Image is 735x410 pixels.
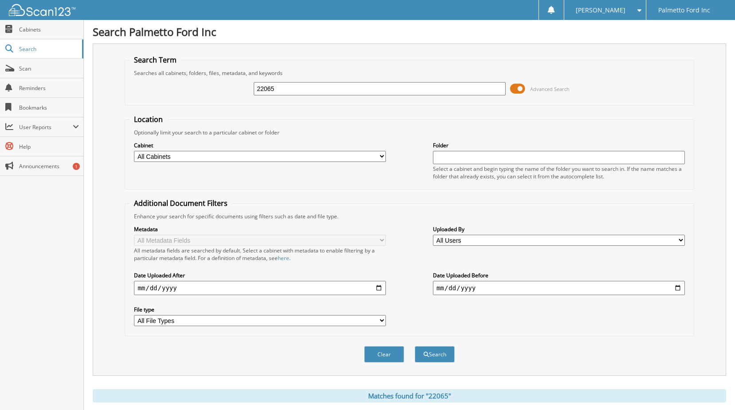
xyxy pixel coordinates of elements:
div: Searches all cabinets, folders, files, metadata, and keywords [130,69,689,77]
span: Reminders [19,84,79,92]
input: end [433,281,685,295]
h1: Search Palmetto Ford Inc [93,24,726,39]
span: [PERSON_NAME] [576,8,625,13]
button: Search [415,346,455,363]
div: Matches found for "22065" [93,389,726,402]
label: Date Uploaded Before [433,272,685,279]
legend: Location [130,114,167,124]
button: Clear [364,346,404,363]
span: Help [19,143,79,150]
a: here [278,254,289,262]
span: Cabinets [19,26,79,33]
span: Search [19,45,78,53]
img: scan123-logo-white.svg [9,4,75,16]
span: Palmetto Ford Inc [658,8,710,13]
label: File type [134,306,386,313]
input: start [134,281,386,295]
label: Cabinet [134,142,386,149]
label: Folder [433,142,685,149]
label: Metadata [134,225,386,233]
span: Announcements [19,162,79,170]
span: User Reports [19,123,73,131]
label: Uploaded By [433,225,685,233]
label: Date Uploaded After [134,272,386,279]
legend: Search Term [130,55,181,65]
span: Bookmarks [19,104,79,111]
div: Select a cabinet and begin typing the name of the folder you want to search in. If the name match... [433,165,685,180]
span: Advanced Search [530,86,570,92]
div: All metadata fields are searched by default. Select a cabinet with metadata to enable filtering b... [134,247,386,262]
span: Scan [19,65,79,72]
legend: Additional Document Filters [130,198,232,208]
div: Optionally limit your search to a particular cabinet or folder [130,129,689,136]
div: 1 [73,163,80,170]
div: Enhance your search for specific documents using filters such as date and file type. [130,213,689,220]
